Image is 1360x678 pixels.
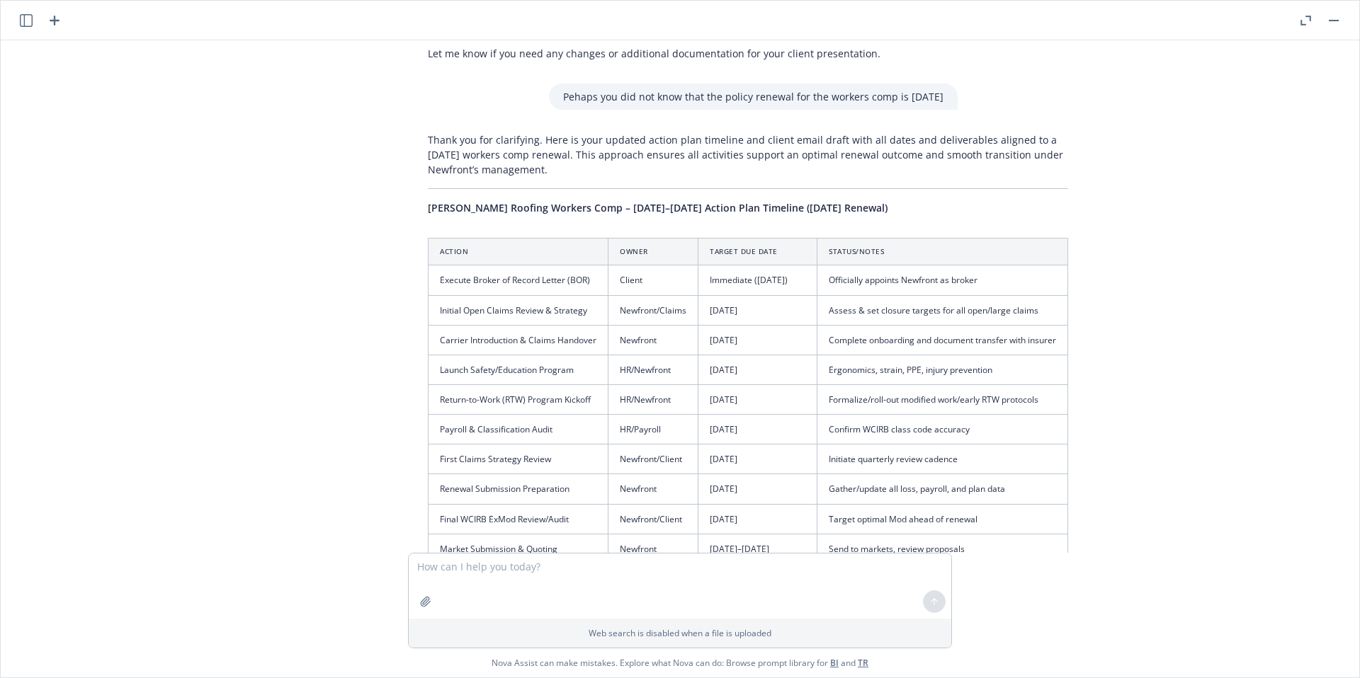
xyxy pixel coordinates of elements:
p: Let me know if you need any changes or additional documentation for your client presentation. [428,46,943,61]
td: First Claims Strategy Review [429,444,608,474]
td: Send to markets, review proposals [817,534,1068,563]
td: Launch Safety/Education Program [429,355,608,384]
td: Carrier Introduction & Claims Handover [429,325,608,355]
span: Nova Assist can make mistakes. Explore what Nova can do: Browse prompt library for and [492,648,868,677]
td: Confirm WCIRB class code accuracy [817,415,1068,444]
td: Execute Broker of Record Letter (BOR) [429,265,608,295]
td: [DATE] [698,325,817,355]
td: HR/Newfront [608,384,698,414]
td: Payroll & Classification Audit [429,415,608,444]
td: Return-to-Work (RTW) Program Kickoff [429,384,608,414]
td: [DATE] [698,415,817,444]
a: BI [830,657,839,669]
th: Action [429,239,608,265]
td: Formalize/roll-out modified work/early RTW protocols [817,384,1068,414]
td: Initiate quarterly review cadence [817,444,1068,474]
p: Thank you for clarifying. Here is your updated action plan timeline and client email draft with a... [428,132,1068,177]
td: [DATE] [698,474,817,504]
td: Newfront/Claims [608,295,698,325]
td: [DATE] [698,384,817,414]
td: Target optimal Mod ahead of renewal [817,504,1068,534]
td: HR/Newfront [608,355,698,384]
td: Newfront [608,325,698,355]
p: Pehaps you did not know that the policy renewal for the workers comp is [DATE] [563,89,943,104]
td: Newfront [608,474,698,504]
td: [DATE] [698,295,817,325]
th: Status/Notes [817,239,1068,265]
td: Market Submission & Quoting [429,534,608,563]
p: Web search is disabled when a file is uploaded [417,627,943,639]
td: Complete onboarding and document transfer with insurer [817,325,1068,355]
td: Assess & set closure targets for all open/large claims [817,295,1068,325]
a: TR [858,657,868,669]
td: Initial Open Claims Review & Strategy [429,295,608,325]
span: [PERSON_NAME] Roofing Workers Comp – [DATE]–[DATE] Action Plan Timeline ([DATE] Renewal) [428,201,888,214]
td: Newfront [608,534,698,563]
td: Gather/update all loss, payroll, and plan data [817,474,1068,504]
th: Owner [608,239,698,265]
td: Newfront/Client [608,504,698,534]
th: Target Due Date [698,239,817,265]
td: [DATE]–[DATE] [698,534,817,563]
td: Ergonomics, strain, PPE, injury prevention [817,355,1068,384]
td: Final WCIRB ExMod Review/Audit [429,504,608,534]
td: [DATE] [698,355,817,384]
td: Renewal Submission Preparation [429,474,608,504]
td: Immediate ([DATE]) [698,265,817,295]
td: Newfront/Client [608,444,698,474]
td: Client [608,265,698,295]
td: [DATE] [698,444,817,474]
td: HR/Payroll [608,415,698,444]
td: [DATE] [698,504,817,534]
td: Officially appoints Newfront as broker [817,265,1068,295]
